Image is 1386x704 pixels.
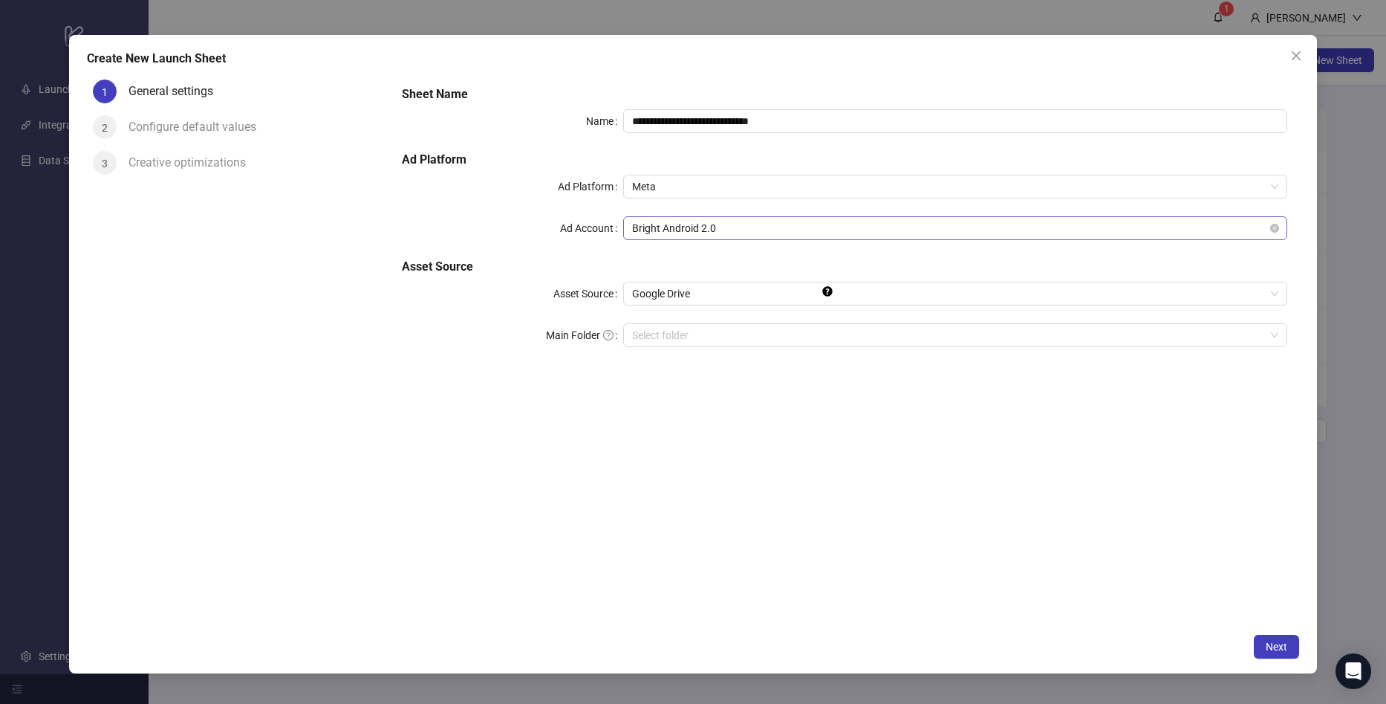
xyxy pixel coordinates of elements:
span: Bright Android 2.0 [632,217,1278,239]
label: Main Folder [546,323,623,347]
span: 1 [102,86,108,98]
div: Create New Launch Sheet [87,50,1298,68]
span: Meta [632,175,1278,198]
label: Ad Platform [558,175,623,198]
span: 2 [102,122,108,134]
div: Creative optimizations [128,151,258,175]
span: 3 [102,158,108,169]
label: Ad Account [560,216,623,240]
label: Asset Source [553,282,623,306]
h5: Asset Source [402,258,1287,276]
span: question-circle [603,330,614,340]
div: Configure default values [128,115,268,139]
button: Close [1284,44,1308,68]
input: Name [623,109,1287,133]
span: Next [1266,641,1287,653]
label: Name [586,109,623,133]
div: Open Intercom Messenger [1335,653,1371,689]
span: close-circle [1270,224,1279,233]
h5: Ad Platform [402,151,1287,169]
span: Google Drive [632,282,1278,305]
button: Next [1254,635,1299,659]
div: Tooltip anchor [821,285,834,298]
span: close [1290,50,1302,62]
div: General settings [128,80,225,103]
h5: Sheet Name [402,85,1287,103]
